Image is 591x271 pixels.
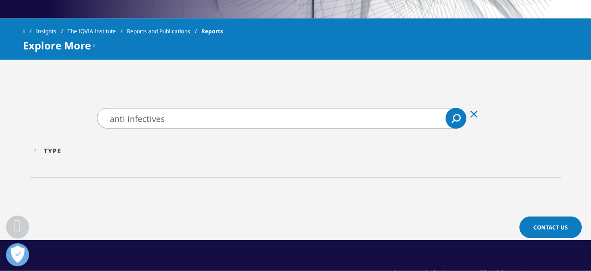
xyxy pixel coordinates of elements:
a: Reports and Publications [127,23,201,40]
span: Reports [201,23,223,40]
input: Search [97,108,466,129]
span: Contact Us [533,223,568,231]
svg: Clear [470,111,477,118]
a: Search [446,108,466,129]
div: Type facet. [44,146,62,155]
svg: Search [452,114,461,123]
button: Open Preferences [6,243,29,266]
a: The IQVIA Institute [67,23,127,40]
a: Contact Us [519,217,582,238]
a: Insights [36,23,67,40]
span: Explore More [23,40,91,51]
div: Clear [463,102,485,125]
